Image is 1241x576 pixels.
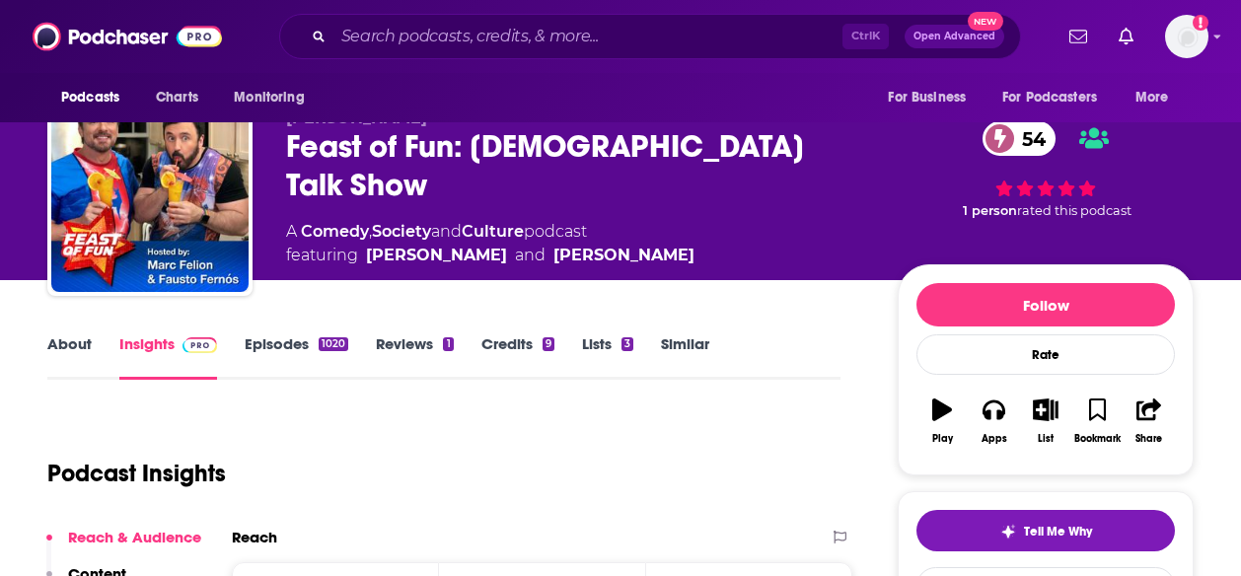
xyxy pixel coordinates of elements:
button: List [1020,386,1071,457]
span: 1 person [963,203,1017,218]
span: Ctrl K [842,24,889,49]
a: Charts [143,79,210,116]
span: and [515,244,546,267]
button: Bookmark [1071,386,1123,457]
span: 54 [1002,121,1056,156]
div: 1020 [319,337,348,351]
span: and [431,222,462,241]
button: Apps [968,386,1019,457]
button: Share [1124,386,1175,457]
a: About [47,334,92,380]
button: open menu [220,79,329,116]
button: open menu [874,79,990,116]
a: Reviews1 [376,334,453,380]
img: tell me why sparkle [1000,524,1016,540]
span: Charts [156,84,198,111]
div: 1 [443,337,453,351]
h2: Reach [232,528,277,546]
a: 54 [983,121,1056,156]
button: open menu [47,79,145,116]
span: More [1135,84,1169,111]
a: Fausto Fernós [553,244,694,267]
a: Culture [462,222,524,241]
button: Play [916,386,968,457]
span: , [369,222,372,241]
img: User Profile [1165,15,1208,58]
button: Reach & Audience [46,528,201,564]
span: Open Advanced [913,32,995,41]
span: Logged in as LBPublicity2 [1165,15,1208,58]
button: open menu [989,79,1126,116]
div: Play [932,433,953,445]
a: Comedy [301,222,369,241]
span: featuring [286,244,694,267]
svg: Add a profile image [1193,15,1208,31]
a: Marc Felion [366,244,507,267]
span: Podcasts [61,84,119,111]
input: Search podcasts, credits, & more... [333,21,842,52]
div: Rate [916,334,1175,375]
div: List [1038,433,1054,445]
a: Episodes1020 [245,334,348,380]
div: Bookmark [1074,433,1121,445]
div: 9 [543,337,554,351]
a: InsightsPodchaser Pro [119,334,217,380]
a: Society [372,222,431,241]
a: Credits9 [481,334,554,380]
div: A podcast [286,220,694,267]
span: New [968,12,1003,31]
span: For Business [888,84,966,111]
button: Follow [916,283,1175,326]
div: Search podcasts, credits, & more... [279,14,1021,59]
div: 3 [621,337,633,351]
div: 54 1 personrated this podcast [898,108,1194,232]
a: Show notifications dropdown [1061,20,1095,53]
img: Feast of Fun: Gay Talk Show [51,95,249,292]
a: Show notifications dropdown [1111,20,1141,53]
button: tell me why sparkleTell Me Why [916,510,1175,551]
span: rated this podcast [1017,203,1131,218]
div: Apps [982,433,1007,445]
img: Podchaser - Follow, Share and Rate Podcasts [33,18,222,55]
button: open menu [1122,79,1194,116]
h1: Podcast Insights [47,459,226,488]
span: [PERSON_NAME] [286,108,427,127]
span: For Podcasters [1002,84,1097,111]
span: Monitoring [234,84,304,111]
a: Lists3 [582,334,633,380]
img: Podchaser Pro [182,337,217,353]
button: Show profile menu [1165,15,1208,58]
a: Similar [661,334,709,380]
button: Open AdvancedNew [905,25,1004,48]
div: Share [1135,433,1162,445]
p: Reach & Audience [68,528,201,546]
span: Tell Me Why [1024,524,1092,540]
